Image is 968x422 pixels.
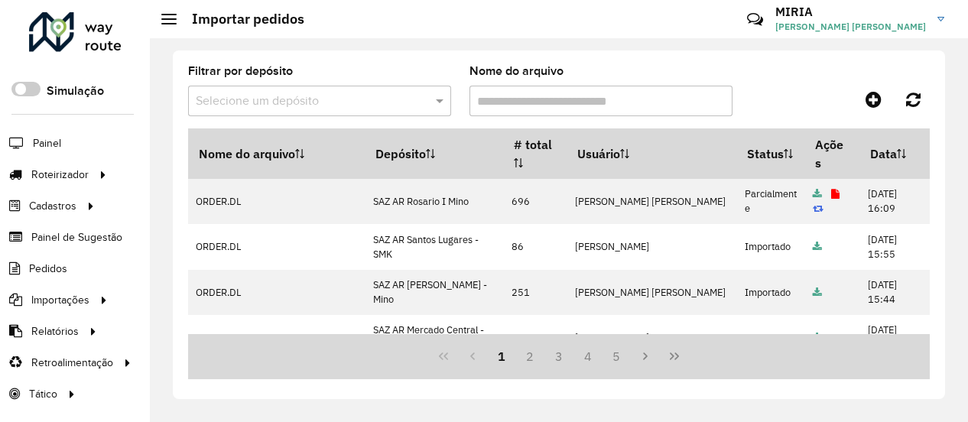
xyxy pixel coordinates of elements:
td: [DATE] 15:55 [859,224,929,269]
a: Arquivo completo [813,240,822,253]
a: Arquivo completo [813,286,822,299]
span: [PERSON_NAME] [PERSON_NAME] [775,20,926,34]
label: Filtrar por depósito [188,62,293,80]
a: Arquivo completo [813,187,822,200]
td: ORDER.DL [188,315,365,360]
td: [DATE] 16:09 [859,179,929,224]
td: 112 [503,315,567,360]
span: Retroalimentação [31,355,113,371]
button: 4 [573,342,603,371]
td: Importado [736,224,804,269]
th: Status [736,128,804,179]
td: Parcialmente [736,179,804,224]
th: Ações [805,128,860,179]
td: SAZ AR Mercado Central - SMK [365,315,503,360]
td: Importado [736,315,804,360]
span: Roteirizador [31,167,89,183]
span: Pedidos [29,261,67,277]
td: SAZ AR Santos Lugares - SMK [365,224,503,269]
span: Painel de Sugestão [31,229,122,245]
label: Nome do arquivo [469,62,564,80]
h2: Importar pedidos [177,11,304,28]
th: # total [503,128,567,179]
span: Cadastros [29,198,76,214]
th: Usuário [567,128,737,179]
button: 5 [603,342,632,371]
td: ORDER.DL [188,224,365,269]
a: Arquivo completo [813,331,822,344]
td: SAZ AR Rosario I Mino [365,179,503,224]
span: Importações [31,292,89,308]
td: 696 [503,179,567,224]
span: Relatórios [31,323,79,339]
h3: MIRIA [775,5,926,19]
a: Reimportar [813,202,823,215]
th: Data [859,128,929,179]
td: SAZ AR [PERSON_NAME] - Mino [365,270,503,315]
td: [DATE] 15:31 [859,315,929,360]
td: [PERSON_NAME] [567,315,737,360]
a: Contato Rápido [739,3,771,36]
span: Painel [33,135,61,151]
td: [DATE] 15:44 [859,270,929,315]
td: [PERSON_NAME] [PERSON_NAME] [567,179,737,224]
th: Depósito [365,128,503,179]
td: Importado [736,270,804,315]
td: [PERSON_NAME] [567,224,737,269]
th: Nome do arquivo [188,128,365,179]
button: 1 [487,342,516,371]
span: Tático [29,386,57,402]
button: 2 [515,342,544,371]
td: 251 [503,270,567,315]
button: Last Page [660,342,689,371]
td: ORDER.DL [188,270,365,315]
button: 3 [544,342,573,371]
a: Exibir log de erros [831,187,840,200]
td: ORDER.DL [188,179,365,224]
td: 86 [503,224,567,269]
button: Next Page [631,342,660,371]
label: Simulação [47,82,104,100]
td: [PERSON_NAME] [PERSON_NAME] [567,270,737,315]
